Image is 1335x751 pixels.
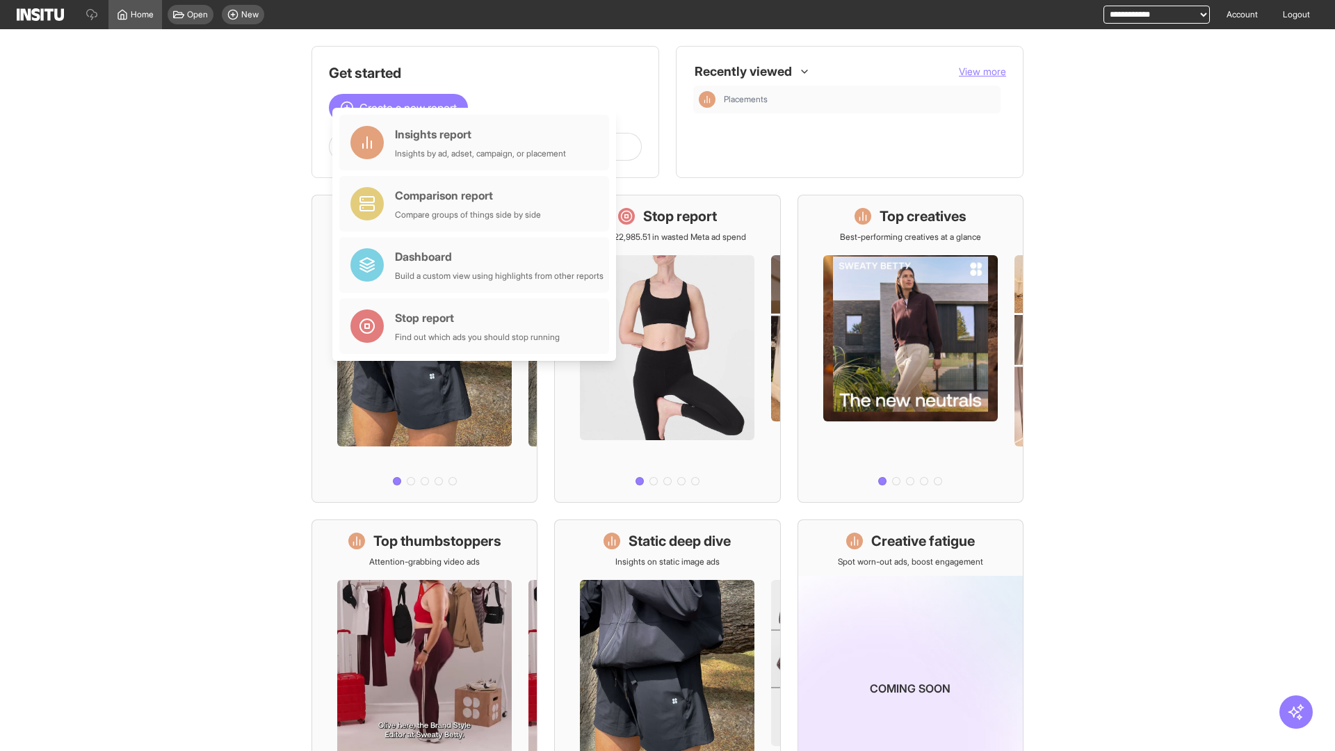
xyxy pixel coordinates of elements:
[395,187,541,204] div: Comparison report
[395,248,604,265] div: Dashboard
[589,232,746,243] p: Save £22,985.51 in wasted Meta ad spend
[554,195,780,503] a: Stop reportSave £22,985.51 in wasted Meta ad spend
[369,556,480,567] p: Attention-grabbing video ads
[615,556,720,567] p: Insights on static image ads
[880,207,966,226] h1: Top creatives
[395,332,560,343] div: Find out which ads you should stop running
[724,94,768,105] span: Placements
[395,209,541,220] div: Compare groups of things side by side
[395,270,604,282] div: Build a custom view using highlights from other reports
[359,99,457,116] span: Create a new report
[724,94,995,105] span: Placements
[643,207,717,226] h1: Stop report
[699,91,715,108] div: Insights
[798,195,1023,503] a: Top creativesBest-performing creatives at a glance
[959,65,1006,77] span: View more
[311,195,537,503] a: What's live nowSee all active ads instantly
[131,9,154,20] span: Home
[629,531,731,551] h1: Static deep dive
[959,65,1006,79] button: View more
[395,126,566,143] div: Insights report
[395,148,566,159] div: Insights by ad, adset, campaign, or placement
[17,8,64,21] img: Logo
[373,531,501,551] h1: Top thumbstoppers
[395,309,560,326] div: Stop report
[840,232,981,243] p: Best-performing creatives at a glance
[329,63,642,83] h1: Get started
[187,9,208,20] span: Open
[329,94,468,122] button: Create a new report
[241,9,259,20] span: New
